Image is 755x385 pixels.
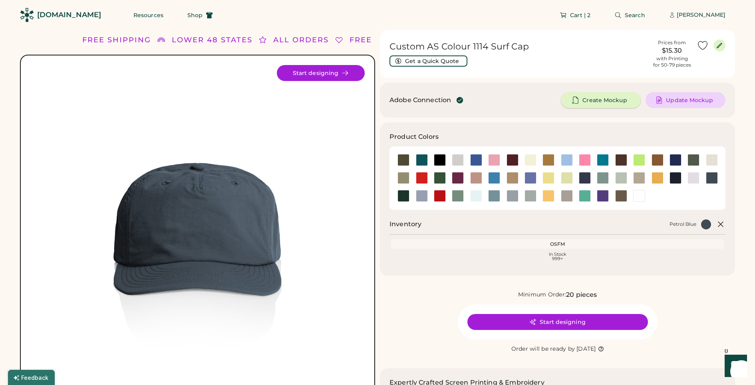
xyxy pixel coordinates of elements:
span: Shop [187,12,203,18]
div: FREE SHIPPING [82,35,151,45]
button: Get a Quick Quote [389,55,467,67]
button: Create Mockup [561,92,641,108]
button: Search [605,7,655,23]
div: [PERSON_NAME] [677,11,725,19]
div: Order will be ready by [511,345,575,353]
h3: Product Colors [389,132,439,142]
button: Start designing [467,314,648,330]
span: Cart | 2 [570,12,590,18]
h2: Inventory [389,219,421,229]
div: [DATE] [576,345,596,353]
div: [DOMAIN_NAME] [37,10,101,20]
img: Rendered Logo - Screens [20,8,34,22]
div: In Stock 999+ [393,252,722,261]
div: $15.30 [652,46,692,55]
div: 20 pieces [566,290,597,300]
div: with Printing for 50-79 pieces [653,55,691,68]
button: Start designing [277,65,365,81]
div: ALL ORDERS [273,35,329,45]
h1: Custom AS Colour 1114 Surf Cap [389,41,647,52]
div: Petrol Blue [670,221,696,227]
div: OSFM [393,241,722,247]
div: LOWER 48 STATES [172,35,252,45]
button: Update Mockup [646,92,725,108]
span: Update Mockup [666,97,713,103]
button: Shop [178,7,223,23]
button: Resources [124,7,173,23]
div: Prices from [658,39,686,46]
button: Cart | 2 [550,7,600,23]
div: Adobe Connection [389,95,451,105]
span: Create Mockup [582,97,627,103]
div: Minimum Order: [518,291,566,299]
div: FREE SHIPPING [350,35,418,45]
iframe: Front Chat [717,349,751,383]
span: Search [625,12,645,18]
